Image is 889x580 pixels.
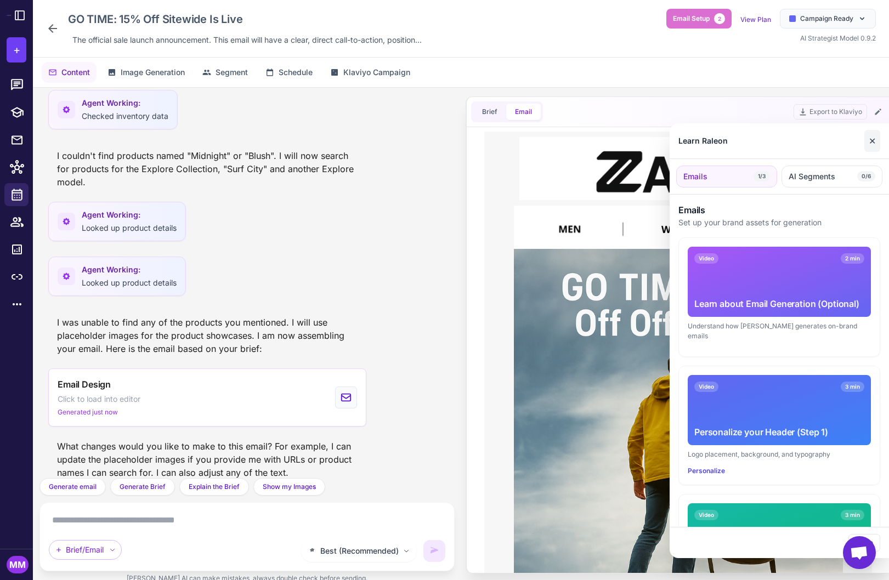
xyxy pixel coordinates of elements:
[754,171,770,182] span: 1/3
[694,382,718,392] span: Video
[841,510,864,520] span: 3 min
[678,135,728,147] div: Learn Raleon
[841,382,864,392] span: 3 min
[683,170,707,183] span: Emails
[694,253,718,264] span: Video
[678,217,880,229] p: Set up your brand assets for generation
[789,170,835,183] span: AI Segments
[688,450,871,459] div: Logo placement, background, and typography
[688,321,871,341] div: Understand how [PERSON_NAME] generates on-brand emails
[782,166,882,187] button: AI Segments0/6
[864,130,880,152] button: Close
[678,203,880,217] h3: Emails
[857,171,875,182] span: 0/6
[848,534,880,551] button: Close
[676,166,777,187] button: Emails1/3
[688,466,725,476] button: Personalize
[694,425,864,439] div: Personalize your Header (Step 1)
[843,536,876,569] div: Open chat
[841,253,864,264] span: 2 min
[694,510,718,520] span: Video
[694,297,864,310] div: Learn about Email Generation (Optional)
